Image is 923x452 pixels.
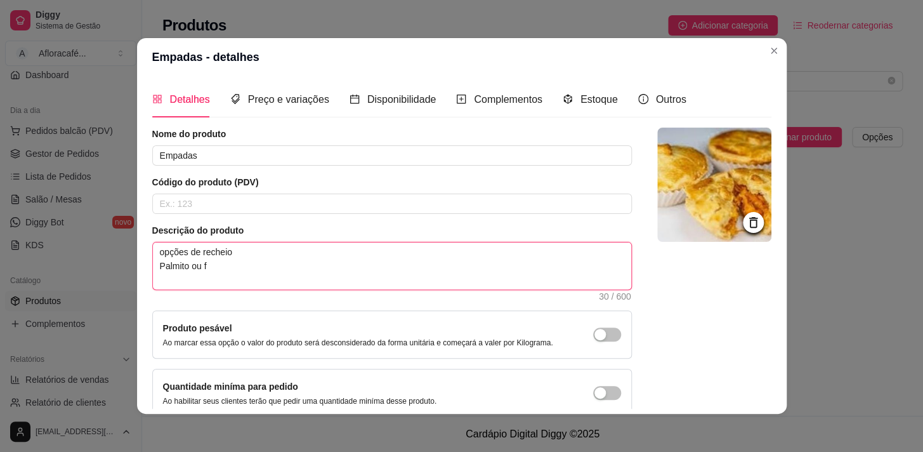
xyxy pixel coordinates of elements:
span: Preço e variações [248,94,329,105]
span: Complementos [474,94,542,105]
img: logo da loja [657,128,771,242]
span: Outros [656,94,686,105]
article: Código do produto (PDV) [152,176,632,189]
p: Ao habilitar seus clientes terão que pedir uma quantidade miníma desse produto. [163,396,437,406]
label: Produto pesável [163,323,232,333]
article: Nome do produto [152,128,632,140]
article: Descrição do produto [152,224,632,237]
input: Ex.: 123 [152,194,632,214]
span: calendar [350,94,360,104]
span: Disponibilidade [367,94,436,105]
header: Empadas - detalhes [137,38,787,76]
button: Close [764,41,784,61]
input: Ex.: Hamburguer de costela [152,145,632,166]
span: plus-square [456,94,466,104]
span: tags [230,94,240,104]
span: Estoque [580,94,618,105]
span: appstore [152,94,162,104]
p: Ao marcar essa opção o valor do produto será desconsiderado da forma unitária e começará a valer ... [163,338,553,348]
span: info-circle [638,94,648,104]
span: Detalhes [170,94,210,105]
label: Quantidade miníma para pedido [163,382,298,392]
textarea: opções de recheio Palmito ou f [153,243,631,289]
span: code-sandbox [563,94,573,104]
